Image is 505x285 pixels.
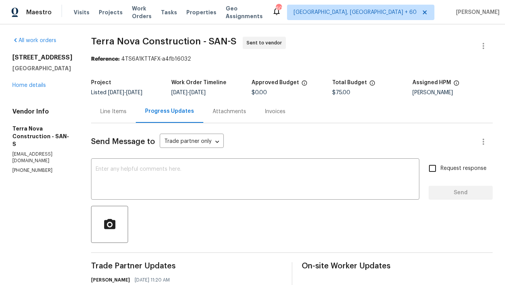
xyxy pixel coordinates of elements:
h4: Vendor Info [12,108,73,115]
span: Geo Assignments [226,5,263,20]
div: Progress Updates [145,107,194,115]
span: - [108,90,142,95]
h5: Approved Budget [252,80,299,85]
span: The total cost of line items that have been approved by both Opendoor and the Trade Partner. This... [301,80,307,90]
p: [EMAIL_ADDRESS][DOMAIN_NAME] [12,151,73,164]
b: Reference: [91,56,120,62]
span: [DATE] [108,90,124,95]
span: Maestro [26,8,52,16]
span: Listed [91,90,142,95]
h5: Terra Nova Construction - SAN-S [12,125,73,148]
h5: Work Order Timeline [171,80,226,85]
span: - [171,90,206,95]
span: Properties [186,8,216,16]
div: [PERSON_NAME] [412,90,493,95]
span: Sent to vendor [247,39,285,47]
h6: [PERSON_NAME] [91,276,130,284]
span: $0.00 [252,90,267,95]
span: $75.00 [332,90,350,95]
span: [DATE] 11:20 AM [135,276,170,284]
span: [PERSON_NAME] [453,8,500,16]
span: Trade Partner Updates [91,262,282,270]
a: All work orders [12,38,56,43]
h5: Assigned HPM [412,80,451,85]
div: Invoices [265,108,285,115]
span: On-site Worker Updates [302,262,493,270]
p: [PHONE_NUMBER] [12,167,73,174]
span: Send Message to [91,138,155,146]
div: Attachments [213,108,246,115]
div: Trade partner only [160,136,224,148]
span: Work Orders [132,5,152,20]
span: [DATE] [189,90,206,95]
span: Tasks [161,10,177,15]
a: Home details [12,83,46,88]
h5: [GEOGRAPHIC_DATA] [12,64,73,72]
span: The hpm assigned to this work order. [453,80,459,90]
span: [GEOGRAPHIC_DATA], [GEOGRAPHIC_DATA] + 60 [294,8,417,16]
div: 605 [276,5,281,12]
h5: Project [91,80,111,85]
div: Line Items [100,108,127,115]
h5: Total Budget [332,80,367,85]
span: [DATE] [171,90,187,95]
h2: [STREET_ADDRESS] [12,54,73,61]
div: 4TS6A1KTTAFX-a4fb16032 [91,55,493,63]
span: [DATE] [126,90,142,95]
span: Terra Nova Construction - SAN-S [91,37,236,46]
span: The total cost of line items that have been proposed by Opendoor. This sum includes line items th... [369,80,375,90]
span: Request response [441,165,486,173]
span: Projects [99,8,123,16]
span: Visits [74,8,90,16]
